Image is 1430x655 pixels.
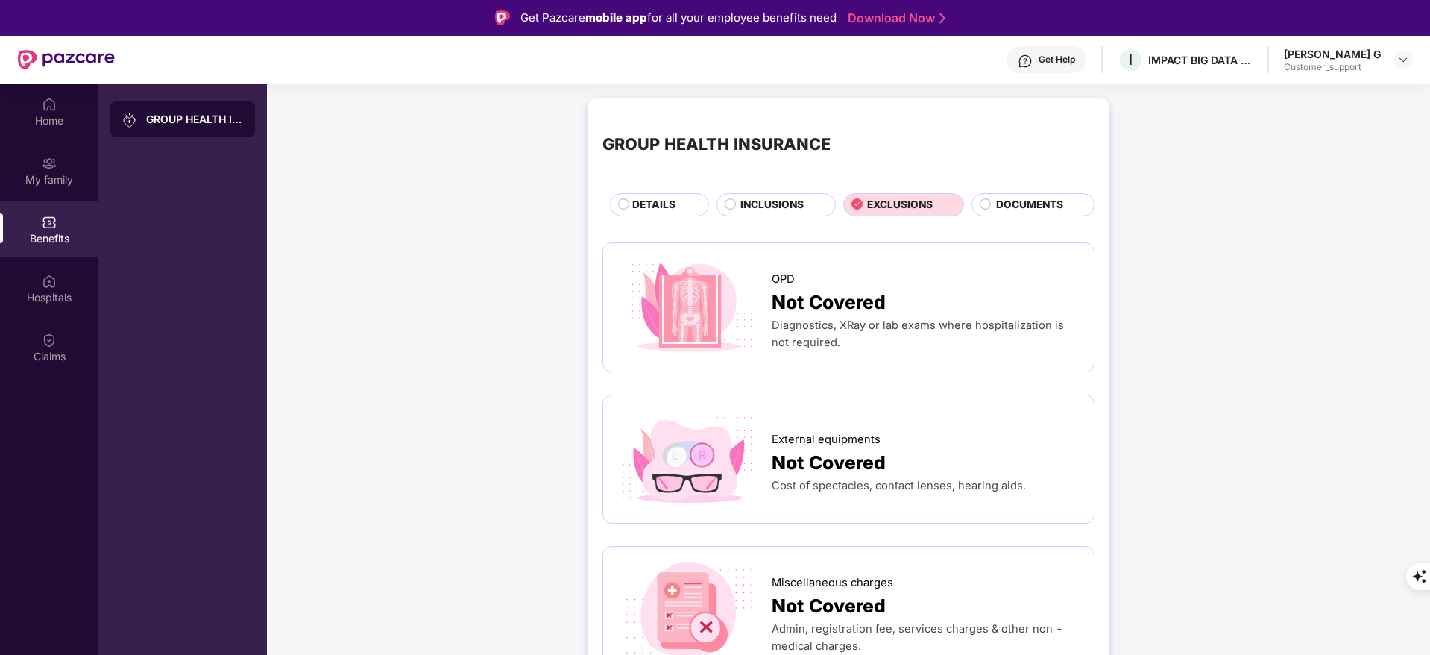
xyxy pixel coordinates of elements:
span: Not Covered [772,592,886,621]
img: svg+xml;base64,PHN2ZyBpZD0iSGVscC0zMngzMiIgeG1sbnM9Imh0dHA6Ly93d3cudzMub3JnLzIwMDAvc3ZnIiB3aWR0aD... [1018,54,1033,69]
span: EXCLUSIONS [867,197,933,213]
div: IMPACT BIG DATA ANALYSIS PRIVATE LIMITED [1148,53,1253,67]
span: I [1129,51,1133,69]
span: Not Covered [772,448,886,477]
img: svg+xml;base64,PHN2ZyBpZD0iSG9tZSIgeG1sbnM9Imh0dHA6Ly93d3cudzMub3JnLzIwMDAvc3ZnIiB3aWR0aD0iMjAiIG... [42,97,57,112]
span: Diagnostics, XRay or lab exams where hospitalization is not required. [772,319,1064,349]
div: Get Pazcare for all your employee benefits need [520,9,837,27]
img: svg+xml;base64,PHN2ZyBpZD0iRHJvcGRvd24tMzJ4MzIiIHhtbG5zPSJodHRwOi8vd3d3LnczLm9yZy8yMDAwL3N2ZyIgd2... [1397,54,1409,66]
span: OPD [772,271,795,288]
div: Get Help [1039,54,1075,66]
span: External equipments [772,431,881,448]
div: [PERSON_NAME] G [1284,47,1381,61]
span: Miscellaneous charges [772,574,893,592]
img: New Pazcare Logo [18,50,115,69]
img: svg+xml;base64,PHN2ZyBpZD0iSG9zcGl0YWxzIiB4bWxucz0iaHR0cDovL3d3dy53My5vcmcvMjAwMC9zdmciIHdpZHRoPS... [42,274,57,289]
div: GROUP HEALTH INSURANCE [146,112,243,127]
span: Cost of spectacles, contact lenses, hearing aids. [772,479,1026,492]
img: svg+xml;base64,PHN2ZyB3aWR0aD0iMjAiIGhlaWdodD0iMjAiIHZpZXdCb3g9IjAgMCAyMCAyMCIgZmlsbD0ibm9uZSIgeG... [122,113,137,128]
span: INCLUSIONS [740,197,804,213]
span: DETAILS [632,197,675,213]
img: icon [618,410,759,509]
div: Customer_support [1284,61,1381,73]
div: GROUP HEALTH INSURANCE [602,131,831,157]
strong: mobile app [585,10,647,25]
img: Stroke [939,10,945,26]
img: icon [618,258,759,357]
span: Admin, registration fee, services charges & other non - medical charges. [772,622,1063,653]
a: Download Now [848,10,941,26]
img: svg+xml;base64,PHN2ZyBpZD0iQ2xhaW0iIHhtbG5zPSJodHRwOi8vd3d3LnczLm9yZy8yMDAwL3N2ZyIgd2lkdGg9IjIwIi... [42,333,57,348]
span: Not Covered [772,288,886,317]
img: Logo [495,10,510,25]
span: DOCUMENTS [996,197,1063,213]
img: svg+xml;base64,PHN2ZyBpZD0iQmVuZWZpdHMiIHhtbG5zPSJodHRwOi8vd3d3LnczLm9yZy8yMDAwL3N2ZyIgd2lkdGg9Ij... [42,215,57,230]
img: svg+xml;base64,PHN2ZyB3aWR0aD0iMjAiIGhlaWdodD0iMjAiIHZpZXdCb3g9IjAgMCAyMCAyMCIgZmlsbD0ibm9uZSIgeG... [42,156,57,171]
